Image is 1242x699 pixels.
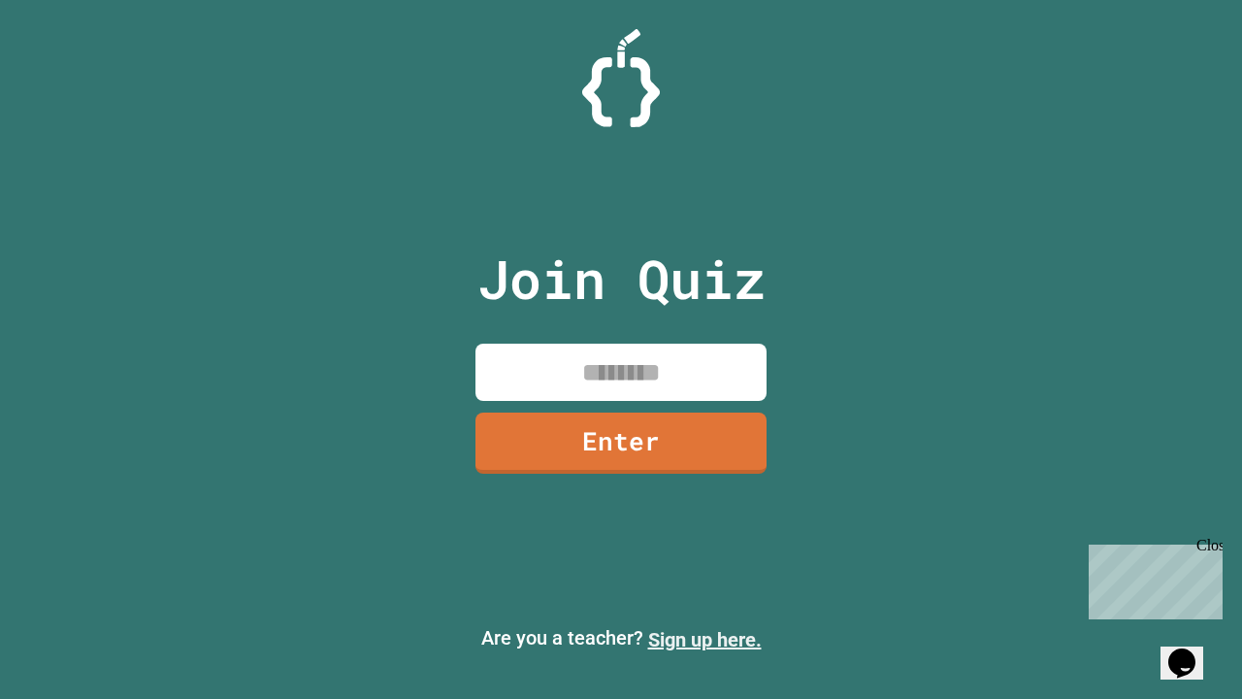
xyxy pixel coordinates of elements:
p: Join Quiz [477,239,766,319]
iframe: chat widget [1081,537,1223,619]
img: Logo.svg [582,29,660,127]
a: Enter [475,413,767,474]
div: Chat with us now!Close [8,8,134,123]
iframe: chat widget [1160,621,1223,680]
p: Are you a teacher? [16,623,1226,654]
a: Sign up here. [648,628,762,651]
